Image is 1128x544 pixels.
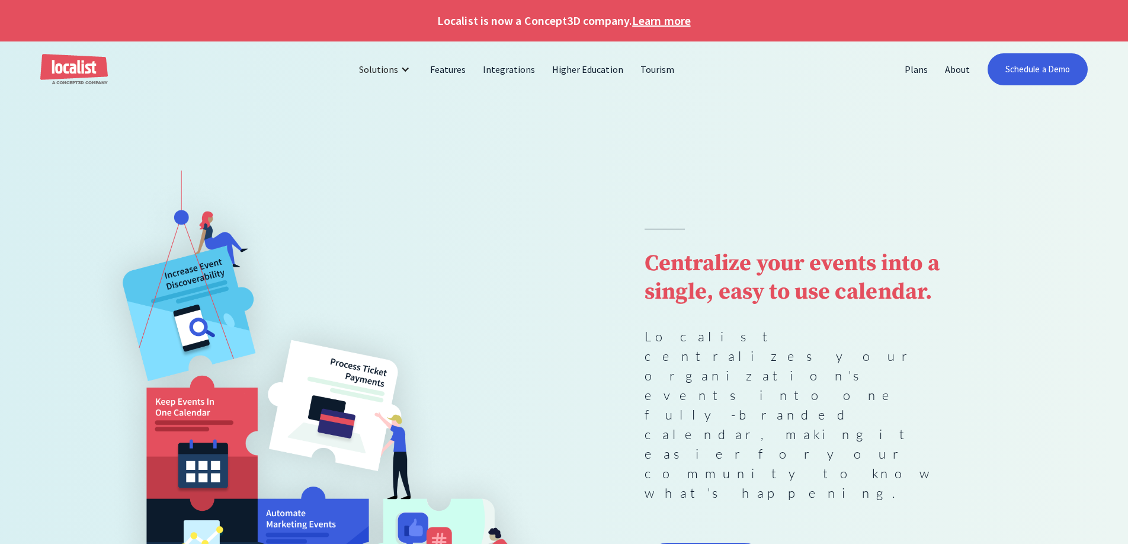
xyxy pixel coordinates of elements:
[937,55,979,84] a: About
[475,55,544,84] a: Integrations
[350,55,422,84] div: Solutions
[359,62,398,76] div: Solutions
[632,55,683,84] a: Tourism
[422,55,475,84] a: Features
[896,55,937,84] a: Plans
[645,249,939,306] strong: Centralize your events into a single, easy to use calendar.
[988,53,1088,85] a: Schedule a Demo
[40,54,108,85] a: home
[645,327,967,503] p: Localist centralizes your organization's events into one fully-branded calendar, making it easier...
[632,12,690,30] a: Learn more
[544,55,632,84] a: Higher Education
